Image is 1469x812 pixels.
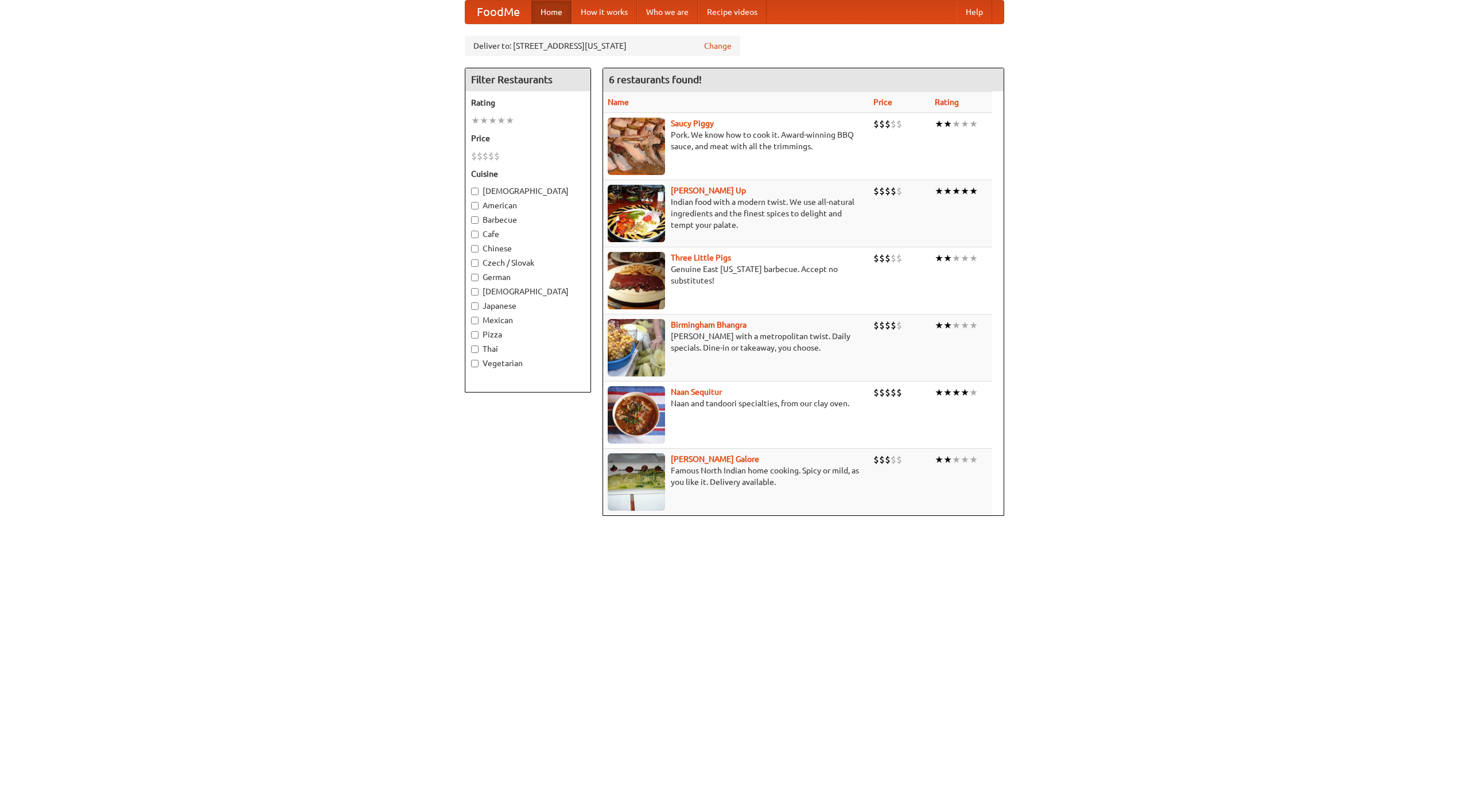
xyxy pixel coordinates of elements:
[471,259,479,267] input: Czech / Slovak
[879,118,885,130] li: $
[704,40,732,52] a: Change
[873,98,892,107] a: Price
[471,202,479,209] input: American
[969,118,978,130] li: ★
[896,252,902,265] li: $
[608,196,864,231] p: Indian food with a modern twist. We use all-natural ingredients and the finest spices to delight ...
[471,185,585,197] label: [DEMOGRAPHIC_DATA]
[471,216,479,224] input: Barbecue
[961,319,969,332] li: ★
[471,245,479,252] input: Chinese
[873,453,879,466] li: $
[531,1,572,24] a: Home
[879,453,885,466] li: $
[471,214,585,226] label: Barbecue
[609,74,702,85] ng-pluralize: 6 restaurants found!
[465,1,531,24] a: FoodMe
[608,263,864,286] p: Genuine East [US_STATE] barbecue. Accept no substitutes!
[952,185,961,197] li: ★
[891,252,896,265] li: $
[637,1,698,24] a: Who we are
[873,118,879,130] li: $
[896,386,902,399] li: $
[961,118,969,130] li: ★
[471,345,479,353] input: Thai
[943,118,952,130] li: ★
[935,386,943,399] li: ★
[488,114,497,127] li: ★
[935,185,943,197] li: ★
[608,185,665,242] img: curryup.jpg
[952,453,961,466] li: ★
[952,118,961,130] li: ★
[608,453,665,511] img: currygalore.jpg
[471,286,585,297] label: [DEMOGRAPHIC_DATA]
[608,386,665,444] img: naansequitur.jpg
[879,252,885,265] li: $
[943,185,952,197] li: ★
[471,317,479,324] input: Mexican
[943,319,952,332] li: ★
[471,300,585,312] label: Japanese
[896,319,902,332] li: $
[896,118,902,130] li: $
[483,150,488,162] li: $
[497,114,506,127] li: ★
[471,228,585,240] label: Cafe
[471,302,479,310] input: Japanese
[943,252,952,265] li: ★
[471,288,479,296] input: [DEMOGRAPHIC_DATA]
[671,119,714,128] a: Saucy Piggy
[969,252,978,265] li: ★
[671,454,759,464] a: [PERSON_NAME] Galore
[935,453,943,466] li: ★
[471,343,585,355] label: Thai
[465,68,590,91] h4: Filter Restaurants
[471,358,585,369] label: Vegetarian
[952,319,961,332] li: ★
[608,398,864,409] p: Naan and tandoori specialties, from our clay oven.
[506,114,514,127] li: ★
[471,329,585,340] label: Pizza
[471,271,585,283] label: German
[879,386,885,399] li: $
[471,114,480,127] li: ★
[608,331,864,353] p: [PERSON_NAME] with a metropolitan twist. Daily specials. Dine-in or takeaway, you choose.
[671,320,747,329] a: Birmingham Bhangra
[891,386,896,399] li: $
[952,386,961,399] li: ★
[873,252,879,265] li: $
[671,253,731,262] a: Three Little Pigs
[943,386,952,399] li: ★
[477,150,483,162] li: $
[891,453,896,466] li: $
[671,186,746,195] a: [PERSON_NAME] Up
[873,386,879,399] li: $
[885,185,891,197] li: $
[896,185,902,197] li: $
[671,387,722,397] a: Naan Sequitur
[952,252,961,265] li: ★
[698,1,767,24] a: Recipe videos
[879,319,885,332] li: $
[891,185,896,197] li: $
[969,185,978,197] li: ★
[935,252,943,265] li: ★
[608,98,629,107] a: Name
[480,114,488,127] li: ★
[891,118,896,130] li: $
[471,231,479,238] input: Cafe
[471,200,585,211] label: American
[471,150,477,162] li: $
[896,453,902,466] li: $
[885,118,891,130] li: $
[873,185,879,197] li: $
[572,1,637,24] a: How it works
[471,360,479,367] input: Vegetarian
[608,465,864,488] p: Famous North Indian home cooking. Spicy or mild, as you like it. Delivery available.
[961,185,969,197] li: ★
